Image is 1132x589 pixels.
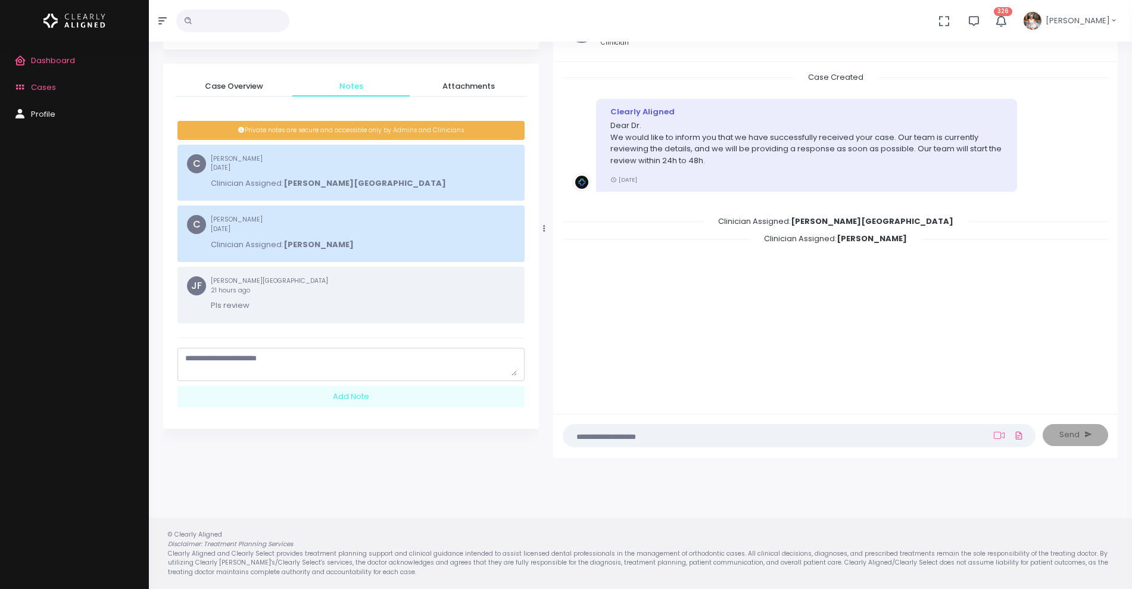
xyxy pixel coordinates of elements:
b: [PERSON_NAME] [283,239,354,250]
small: Clinician [601,38,737,48]
span: Attachments [419,80,517,92]
span: C [187,215,206,234]
span: Case Created [794,68,878,86]
span: 326 [994,7,1012,16]
div: © Clearly Aligned Clearly Aligned and Clearly Select provides treatment planning support and clin... [156,530,1125,576]
span: Profile [31,108,55,120]
small: [DATE] [610,176,637,183]
img: Logo Horizontal [43,8,105,33]
div: Add Note [177,386,525,408]
span: 21 hours ago [211,286,250,295]
span: Clinician Assigned: [704,212,968,230]
b: [PERSON_NAME][GEOGRAPHIC_DATA] [791,216,953,227]
p: Pls review [211,300,328,311]
small: [PERSON_NAME][GEOGRAPHIC_DATA] [211,276,328,295]
b: [PERSON_NAME] [837,233,907,244]
small: [PERSON_NAME] [211,215,354,233]
span: Case Overview [185,80,283,92]
span: [PERSON_NAME] [1046,15,1110,27]
span: JF [187,276,206,295]
b: [PERSON_NAME][GEOGRAPHIC_DATA] [283,177,446,189]
span: Cases [31,82,56,93]
span: Notes [302,80,400,92]
p: Clinician Assigned: [211,239,354,251]
span: Dashboard [31,55,75,66]
div: scrollable content [563,71,1108,401]
p: Dear Dr. We would like to inform you that we have successfully received your case. Our team is cu... [610,120,1003,166]
span: [DATE] [211,225,230,233]
div: Clearly Aligned [610,106,1003,118]
a: Add Loom Video [991,431,1007,440]
p: Clinician Assigned: [211,177,446,189]
a: Add Files [1012,425,1026,446]
em: Disclaimer: Treatment Planning Services [168,540,293,549]
small: [PERSON_NAME] [211,154,446,173]
span: C [187,154,206,173]
span: Clinician Assigned: [750,229,921,248]
div: Private notes are secure and accessible only by Admins and Clinicians [177,121,525,140]
span: [DATE] [211,163,230,172]
img: Header Avatar [1022,10,1043,32]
